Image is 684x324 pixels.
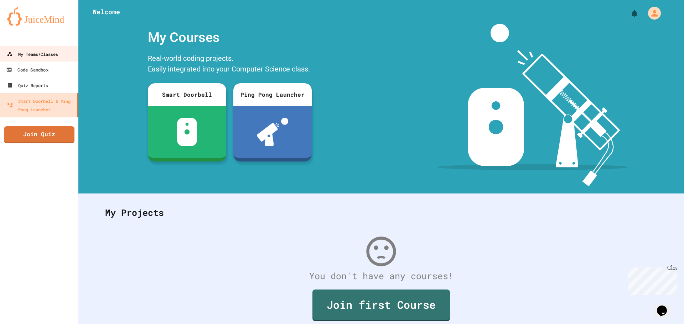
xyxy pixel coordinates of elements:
[257,118,289,146] img: ppl-with-ball.png
[654,296,677,317] iframe: chat widget
[144,24,315,51] div: My Courses
[625,265,677,295] iframe: chat widget
[641,5,663,21] div: My Account
[233,83,312,106] div: Ping Pong Launcher
[7,7,71,26] img: logo-orange.svg
[7,97,74,114] div: Smart Doorbell & Ping Pong Launcher
[4,126,74,143] a: Join Quiz
[98,269,664,283] div: You don't have any courses!
[98,199,664,227] div: My Projects
[6,65,48,74] div: Code Sandbox
[7,81,48,90] div: Quiz Reports
[617,7,641,19] div: My Notifications
[7,50,58,58] div: My Teams/Classes
[148,83,226,106] div: Smart Doorbell
[177,118,197,146] img: sdb-white.svg
[144,51,315,78] div: Real-world coding projects. Easily integrated into your Computer Science class.
[437,24,628,186] img: banner-image-my-projects.png
[312,290,450,321] a: Join first Course
[3,3,49,45] div: Chat with us now!Close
